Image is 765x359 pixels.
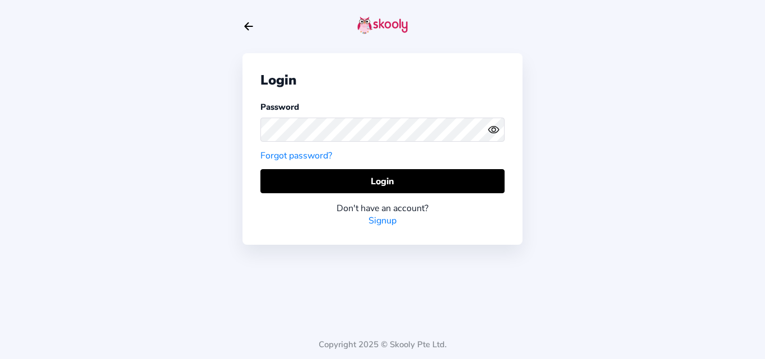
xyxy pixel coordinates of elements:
[260,150,332,162] a: Forgot password?
[488,124,505,136] button: eye outlineeye off outline
[357,16,408,34] img: skooly-logo.png
[260,71,505,89] div: Login
[368,215,397,227] a: Signup
[260,202,505,215] div: Don't have an account?
[242,20,255,32] button: arrow back outline
[260,169,505,193] button: Login
[260,101,299,113] label: Password
[488,124,500,136] ion-icon: eye outline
